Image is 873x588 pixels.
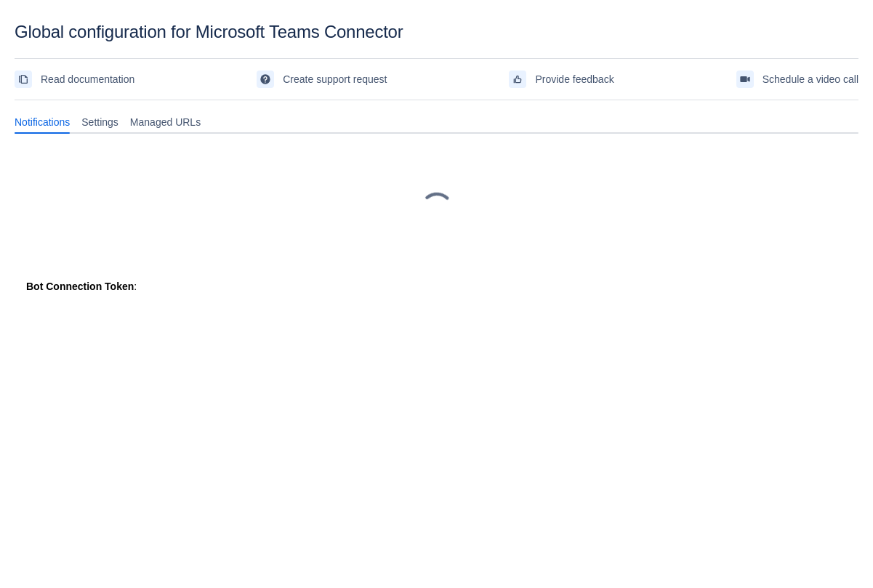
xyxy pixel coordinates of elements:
span: Provide feedback [535,68,613,91]
a: Provide feedback [509,68,613,91]
span: Managed URLs [130,115,201,129]
span: documentation [17,73,29,85]
span: Read documentation [41,68,134,91]
strong: Bot Connection Token [26,281,134,292]
span: Create support request [283,68,387,91]
span: feedback [512,73,523,85]
a: Read documentation [15,68,134,91]
div: Global configuration for Microsoft Teams Connector [15,22,858,42]
a: Create support request [257,68,387,91]
span: videoCall [739,73,751,85]
span: support [260,73,271,85]
span: Schedule a video call [763,68,858,91]
div: : [26,279,847,294]
a: Schedule a video call [736,68,858,91]
span: Notifications [15,115,70,129]
span: Settings [81,115,118,129]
